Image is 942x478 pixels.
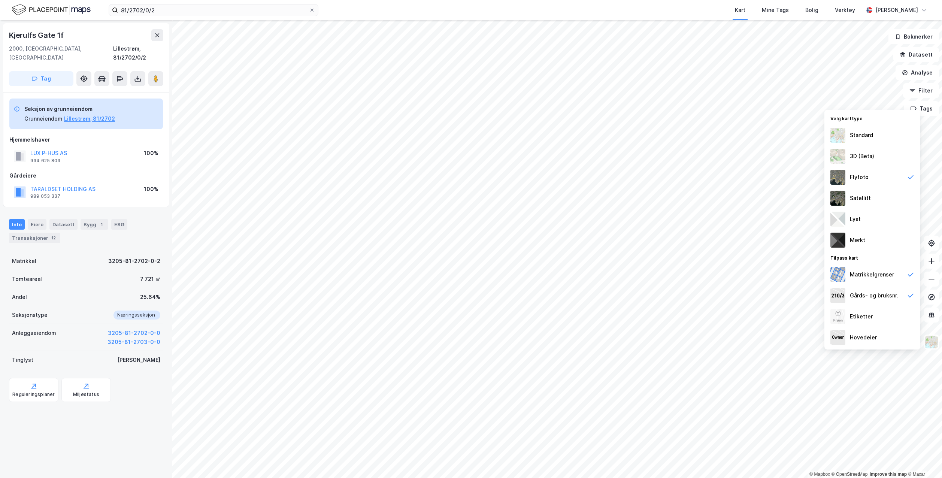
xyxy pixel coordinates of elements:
[830,233,845,248] img: nCdM7BzjoCAAAAAElFTkSuQmCC
[24,114,63,123] div: Grunneiendom
[30,158,60,164] div: 934 625 803
[870,472,907,477] a: Improve this map
[850,173,869,182] div: Flyfoto
[64,114,115,123] button: Lillestrøm, 81/2702
[24,105,115,114] div: Seksjon av grunneiendom
[875,6,918,15] div: [PERSON_NAME]
[830,191,845,206] img: 9k=
[140,293,160,302] div: 25.64%
[850,291,898,300] div: Gårds- og bruksnr.
[904,101,939,116] button: Tags
[108,257,160,266] div: 3205-81-2702-0-2
[850,152,874,161] div: 3D (Beta)
[12,356,33,364] div: Tinglyst
[81,219,108,230] div: Bygg
[12,391,55,397] div: Reguleringsplaner
[108,329,160,338] button: 3205-81-2702-0-0
[805,6,818,15] div: Bolig
[924,335,939,349] img: Z
[50,234,57,242] div: 12
[850,236,865,245] div: Mørkt
[896,65,939,80] button: Analyse
[9,135,163,144] div: Hjemmelshaver
[107,338,160,347] button: 3205-81-2703-0-0
[144,185,158,194] div: 100%
[830,267,845,282] img: cadastreBorders.cfe08de4b5ddd52a10de.jpeg
[98,221,105,228] div: 1
[9,219,25,230] div: Info
[893,47,939,62] button: Datasett
[850,270,894,279] div: Matrikkelgrenser
[850,131,873,140] div: Standard
[830,330,845,345] img: majorOwner.b5e170eddb5c04bfeeff.jpeg
[830,170,845,185] img: Z
[144,149,158,158] div: 100%
[12,257,36,266] div: Matrikkel
[9,29,65,41] div: Kjerulfs Gate 1f
[830,128,845,143] img: Z
[824,251,920,264] div: Tilpass kart
[30,193,60,199] div: 989 053 337
[12,329,56,338] div: Anleggseiendom
[762,6,789,15] div: Mine Tags
[830,149,845,164] img: Z
[905,442,942,478] iframe: Chat Widget
[735,6,745,15] div: Kart
[9,171,163,180] div: Gårdeiere
[113,44,163,62] div: Lillestrøm, 81/2702/0/2
[809,472,830,477] a: Mapbox
[12,3,91,16] img: logo.f888ab2527a4732fd821a326f86c7f29.svg
[850,312,873,321] div: Etiketter
[12,293,27,302] div: Andel
[824,111,920,125] div: Velg karttype
[12,275,42,284] div: Tomteareal
[117,356,160,364] div: [PERSON_NAME]
[9,44,113,62] div: 2000, [GEOGRAPHIC_DATA], [GEOGRAPHIC_DATA]
[118,4,309,16] input: Søk på adresse, matrikkel, gårdeiere, leietakere eller personer
[9,71,73,86] button: Tag
[73,391,99,397] div: Miljøstatus
[9,233,60,243] div: Transaksjoner
[111,219,127,230] div: ESG
[850,333,877,342] div: Hovedeier
[830,288,845,303] img: cadastreKeys.547ab17ec502f5a4ef2b.jpeg
[140,275,160,284] div: 7 721 ㎡
[12,311,48,320] div: Seksjonstype
[28,219,46,230] div: Eiere
[832,472,868,477] a: OpenStreetMap
[903,83,939,98] button: Filter
[830,309,845,324] img: Z
[830,212,845,227] img: luj3wr1y2y3+OchiMxRmMxRlscgabnMEmZ7DJGWxyBpucwSZnsMkZbHIGm5zBJmewyRlscgabnMEmZ7DJGWxyBpucwSZnsMkZ...
[850,194,871,203] div: Satellitt
[850,215,861,224] div: Lyst
[49,219,78,230] div: Datasett
[835,6,855,15] div: Verktøy
[888,29,939,44] button: Bokmerker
